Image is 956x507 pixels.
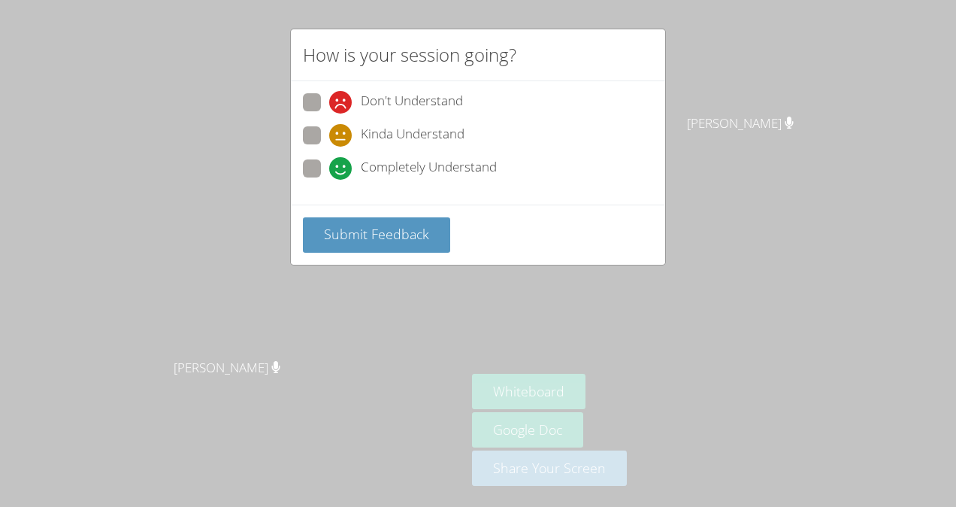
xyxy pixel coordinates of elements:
[361,91,463,114] span: Don't Understand
[303,217,450,253] button: Submit Feedback
[361,157,497,180] span: Completely Understand
[303,41,516,68] h2: How is your session going?
[324,225,429,243] span: Submit Feedback
[361,124,464,147] span: Kinda Understand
